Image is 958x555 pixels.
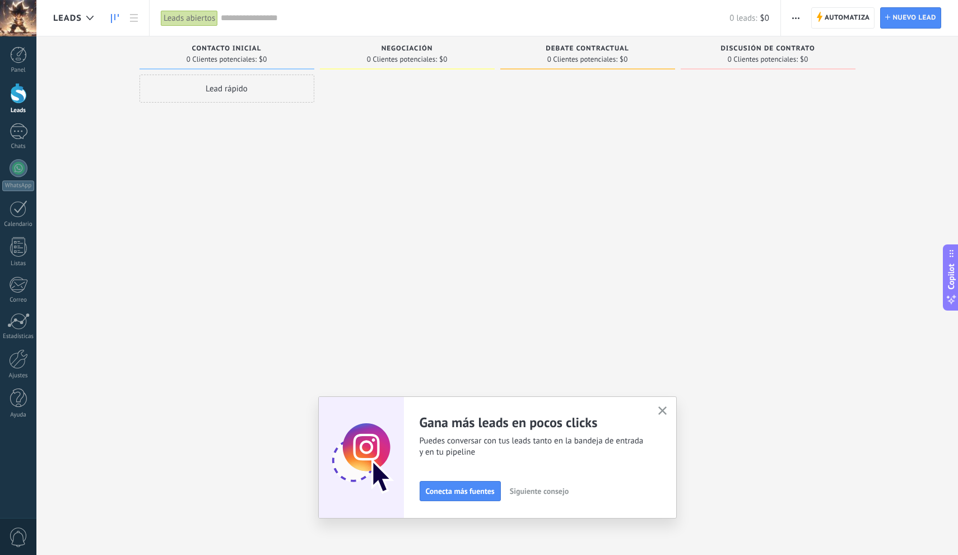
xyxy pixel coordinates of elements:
span: $0 [760,13,769,24]
span: Contacto inicial [192,45,262,53]
div: Lead rápido [139,75,314,103]
span: Copilot [946,264,957,290]
div: WhatsApp [2,181,34,191]
div: Negociación [325,45,489,54]
button: Conecta más fuentes [420,481,501,501]
span: Leads [53,13,82,24]
span: $0 [800,56,808,63]
div: Panel [2,67,35,74]
span: Discusión de contrato [720,45,815,53]
h2: Gana más leads en pocos clicks [420,414,645,431]
div: Calendario [2,221,35,228]
span: Siguiente consejo [510,487,569,495]
span: Negociación [382,45,433,53]
span: $0 [259,56,267,63]
div: Leads abiertos [161,10,218,26]
button: Más [788,7,804,29]
div: Contacto inicial [145,45,309,54]
span: 0 Clientes potenciales: [187,56,257,63]
span: $0 [439,56,447,63]
div: Correo [2,297,35,304]
span: 0 Clientes potenciales: [367,56,437,63]
div: Leads [2,107,35,114]
span: $0 [620,56,627,63]
div: Discusión de contrato [686,45,850,54]
span: 0 leads: [729,13,757,24]
span: 0 Clientes potenciales: [728,56,798,63]
span: Conecta más fuentes [426,487,495,495]
div: Ayuda [2,411,35,419]
span: Automatiza [825,8,870,28]
div: Chats [2,143,35,150]
a: Lista [124,7,143,29]
div: Debate contractual [506,45,669,54]
a: Automatiza [811,7,875,29]
div: Ajustes [2,372,35,380]
span: Nuevo lead [892,8,936,28]
span: Puedes conversar con tus leads tanto en la bandeja de entrada y en tu pipeline [420,436,645,458]
div: Listas [2,260,35,267]
span: 0 Clientes potenciales: [547,56,617,63]
span: Debate contractual [546,45,629,53]
a: Leads [105,7,124,29]
a: Nuevo lead [880,7,941,29]
button: Siguiente consejo [505,483,574,499]
div: Estadísticas [2,333,35,340]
